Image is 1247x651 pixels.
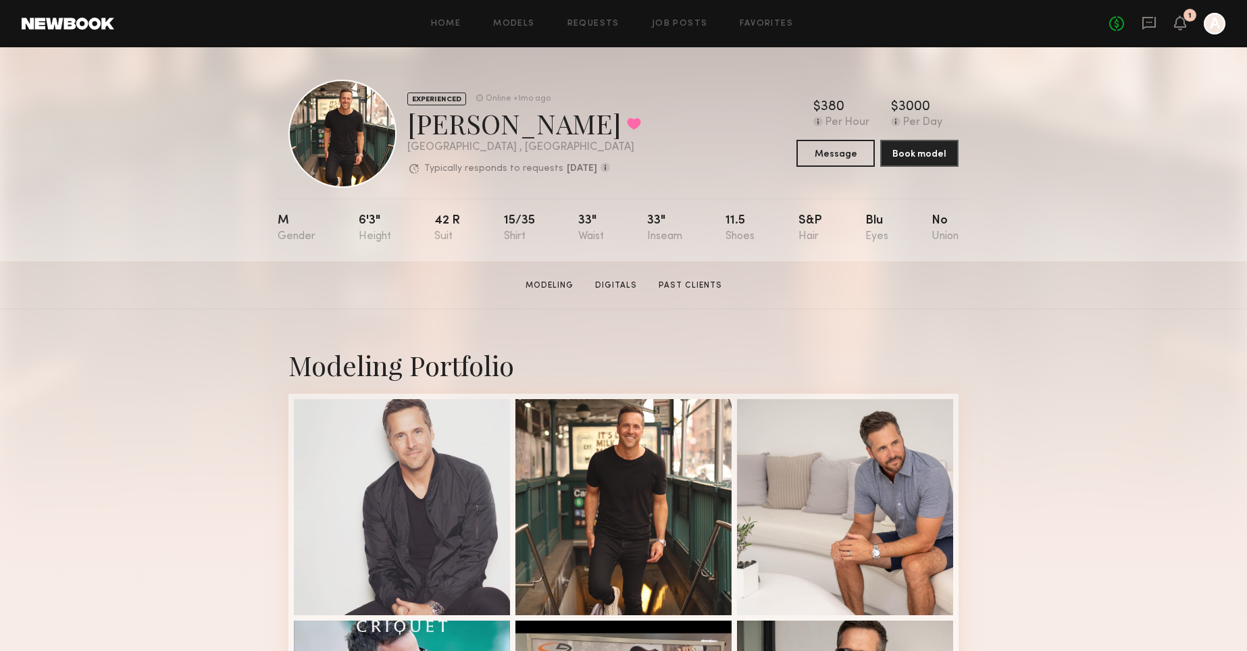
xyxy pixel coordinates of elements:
a: Models [493,20,534,28]
div: 6'3" [359,215,391,242]
a: Home [431,20,461,28]
div: 15/35 [504,215,535,242]
div: EXPERIENCED [407,93,466,105]
div: 380 [821,101,844,114]
div: 3000 [898,101,930,114]
div: 33" [578,215,604,242]
p: Typically responds to requests [424,164,563,174]
div: [PERSON_NAME] [407,105,641,141]
div: 11.5 [726,215,755,242]
div: M [278,215,315,242]
div: S&P [798,215,822,242]
b: [DATE] [567,164,597,174]
button: Book model [880,140,959,167]
div: Online +1mo ago [486,95,551,103]
div: 42 r [434,215,460,242]
div: Per Day [903,117,942,129]
div: $ [813,101,821,114]
a: Requests [567,20,619,28]
a: Job Posts [652,20,708,28]
div: 1 [1188,12,1192,20]
div: Per Hour [825,117,869,129]
a: A [1204,13,1225,34]
div: [GEOGRAPHIC_DATA] , [GEOGRAPHIC_DATA] [407,142,641,153]
button: Message [796,140,875,167]
a: Past Clients [653,280,728,292]
div: $ [891,101,898,114]
a: Digitals [590,280,642,292]
a: Favorites [740,20,793,28]
div: No [932,215,959,242]
div: Modeling Portfolio [288,347,959,383]
div: 33" [647,215,682,242]
a: Modeling [520,280,579,292]
div: Blu [865,215,888,242]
